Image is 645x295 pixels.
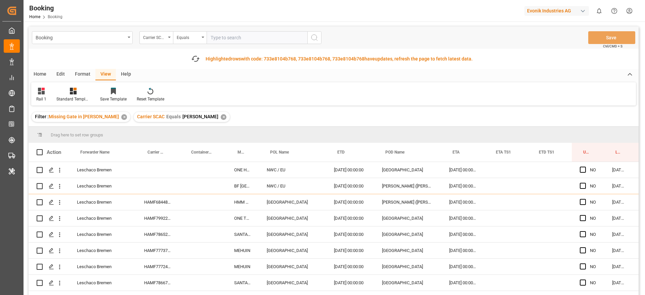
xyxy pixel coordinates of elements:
[29,3,62,13] div: Booking
[364,56,375,61] span: have
[604,194,634,210] div: [DATE] 06:40:05
[615,150,620,155] span: Last Opened Date
[603,44,622,49] span: Ctrl/CMD + S
[524,6,589,16] div: Evonik Industries AG
[173,31,207,44] button: open menu
[441,275,484,291] div: [DATE] 00:00:00
[69,194,136,210] div: Leschaco Bremen
[206,55,473,62] div: Highlighted with code: 733e8104b768, 733e8104b768, 733e8104b768 updates, refresh the page to fetc...
[69,275,136,291] div: Leschaco Bremen
[69,178,136,194] div: Leschaco Bremen
[592,3,607,18] button: show 0 new notifications
[207,31,307,44] input: Type to search
[374,259,441,275] div: [GEOGRAPHIC_DATA]
[49,114,119,119] span: Missing Gate in [PERSON_NAME]
[590,162,596,178] div: NO
[441,210,484,226] div: [DATE] 00:00:00
[226,259,259,275] div: MEHUIN
[226,178,259,194] div: BF [GEOGRAPHIC_DATA]
[326,178,374,194] div: [DATE] 00:00:00
[56,96,90,102] div: Standard Templates
[80,150,110,155] span: Forwarder Name
[47,149,61,155] div: Action
[36,33,125,41] div: Booking
[604,226,634,242] div: [DATE] 12:50:20
[590,227,596,242] div: NO
[270,150,289,155] span: POL Name
[136,226,180,242] div: HAMF78652900
[607,3,622,18] button: Help Center
[226,275,259,291] div: SANTA [PERSON_NAME]
[374,226,441,242] div: [GEOGRAPHIC_DATA]
[259,259,326,275] div: [GEOGRAPHIC_DATA]
[441,162,484,178] div: [DATE] 00:00:00
[326,275,374,291] div: [DATE] 00:00:00
[136,194,180,210] div: HAMF68448400
[147,150,166,155] span: Carrier Booking No.
[226,194,259,210] div: HMM TACOMA
[590,275,596,291] div: NO
[226,243,259,258] div: MEHUIN
[259,275,326,291] div: [GEOGRAPHIC_DATA]
[604,243,634,258] div: [DATE] 11:32:05
[259,194,326,210] div: [GEOGRAPHIC_DATA]
[374,162,441,178] div: [GEOGRAPHIC_DATA]
[604,210,634,226] div: [DATE] 13:06:34
[226,162,259,178] div: ONE HUMEN
[326,194,374,210] div: [DATE] 00:00:00
[326,243,374,258] div: [DATE] 00:00:00
[590,243,596,258] div: NO
[590,178,596,194] div: NO
[70,69,95,80] div: Format
[374,210,441,226] div: [GEOGRAPHIC_DATA]
[326,162,374,178] div: [DATE] 00:00:00
[29,69,51,80] div: Home
[226,226,259,242] div: SANTA [PERSON_NAME]
[69,226,136,242] div: Leschaco Bremen
[441,259,484,275] div: [DATE] 00:00:00
[374,178,441,194] div: [PERSON_NAME] ([PERSON_NAME])
[166,114,181,119] span: Equals
[36,96,46,102] div: Rail 1
[385,150,404,155] span: POD Name
[226,210,259,226] div: ONE TRUST
[441,194,484,210] div: [DATE] 00:00:00
[221,114,226,120] div: ✕
[496,150,511,155] span: ETA TS1
[307,31,321,44] button: search button
[259,243,326,258] div: [GEOGRAPHIC_DATA]
[604,275,634,291] div: [DATE] 11:30:56
[374,243,441,258] div: [GEOGRAPHIC_DATA]
[95,69,116,80] div: View
[136,259,180,275] div: HAMF77724800
[583,150,590,155] span: Update Last Opened By
[441,178,484,194] div: [DATE] 00:00:00
[259,178,326,194] div: NWC / EU
[69,243,136,258] div: Leschaco Bremen
[441,243,484,258] div: [DATE] 00:00:00
[139,31,173,44] button: open menu
[136,210,180,226] div: HAMF79922300
[143,33,166,41] div: Carrier SCAC
[590,211,596,226] div: NO
[69,210,136,226] div: Leschaco Bremen
[337,150,345,155] span: ETD
[69,162,136,178] div: Leschaco Bremen
[259,162,326,178] div: NWC / EU
[238,150,245,155] span: Main Vessel and Vessel Imo
[191,150,212,155] span: Container No.
[51,69,70,80] div: Edit
[441,226,484,242] div: [DATE] 00:00:00
[539,150,554,155] span: ETD TS1
[137,114,165,119] span: Carrier SCAC
[604,178,634,194] div: [DATE] 06:55:14
[231,56,241,61] span: rows
[100,96,127,102] div: Save Template
[604,162,634,178] div: [DATE] 06:55:21
[51,132,103,137] span: Drag here to set row groups
[182,114,218,119] span: [PERSON_NAME]
[137,96,164,102] div: Reset Template
[116,69,136,80] div: Help
[259,210,326,226] div: [GEOGRAPHIC_DATA]
[29,14,40,19] a: Home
